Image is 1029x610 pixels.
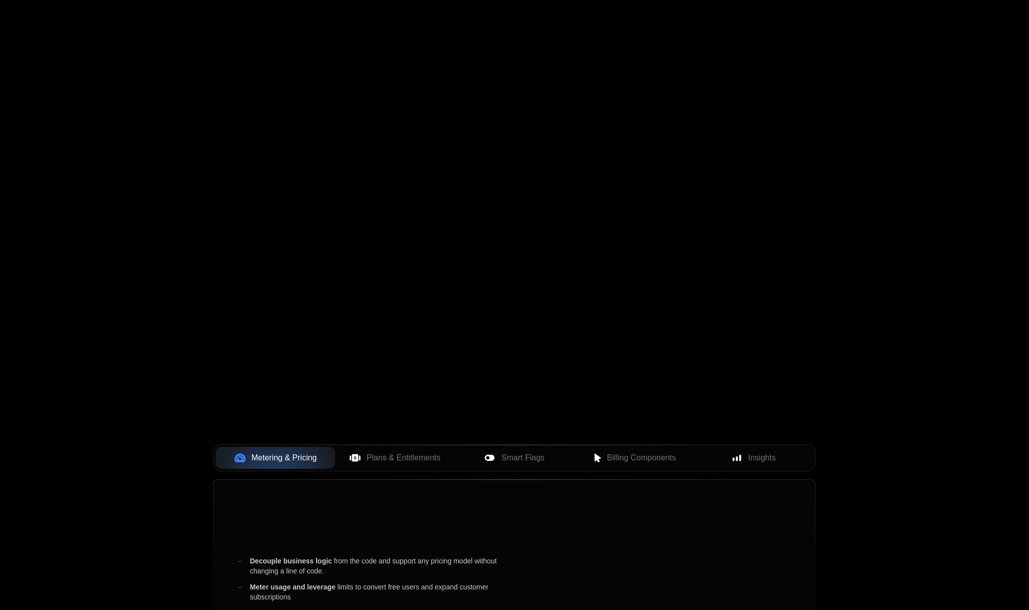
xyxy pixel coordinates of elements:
[501,452,544,464] span: Smart Flags
[250,557,332,565] span: Decouple business logic
[238,582,522,602] div: limits to convert free users and expand customer subscriptions
[250,583,335,591] span: Meter usage and leverage
[367,452,441,464] span: Plans & Entitlements
[252,452,317,464] span: Metering & Pricing
[607,452,676,464] span: Billing Components
[238,556,522,576] div: from the code and support any pricing model without changing a line of code.
[335,447,455,469] button: Plans & Entitlements
[455,447,574,469] button: Smart Flags
[694,447,813,469] button: Insights
[748,452,776,464] span: Insights
[216,447,335,469] button: Metering & Pricing
[574,447,694,469] button: Billing Components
